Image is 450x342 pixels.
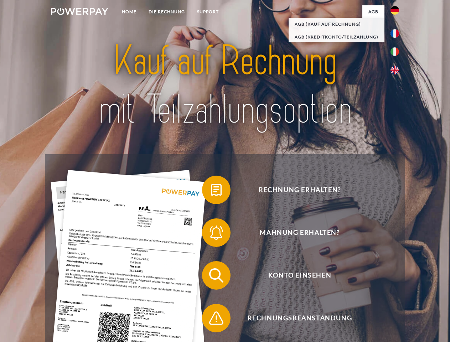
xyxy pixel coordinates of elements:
[289,18,384,31] a: AGB (Kauf auf Rechnung)
[191,5,225,18] a: SUPPORT
[212,218,387,247] span: Mahnung erhalten?
[212,304,387,332] span: Rechnungsbeanstandung
[202,304,387,332] button: Rechnungsbeanstandung
[202,176,387,204] button: Rechnung erhalten?
[51,8,108,15] img: logo-powerpay-white.svg
[390,66,399,74] img: en
[207,266,225,284] img: qb_search.svg
[390,6,399,15] img: de
[289,31,384,43] a: AGB (Kreditkonto/Teilzahlung)
[202,218,387,247] button: Mahnung erhalten?
[116,5,143,18] a: Home
[143,5,191,18] a: DIE RECHNUNG
[390,29,399,38] img: fr
[202,261,387,290] button: Konto einsehen
[207,224,225,242] img: qb_bell.svg
[362,5,384,18] a: agb
[207,309,225,327] img: qb_warning.svg
[390,47,399,56] img: it
[212,176,387,204] span: Rechnung erhalten?
[212,261,387,290] span: Konto einsehen
[207,181,225,199] img: qb_bill.svg
[68,34,382,136] img: title-powerpay_de.svg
